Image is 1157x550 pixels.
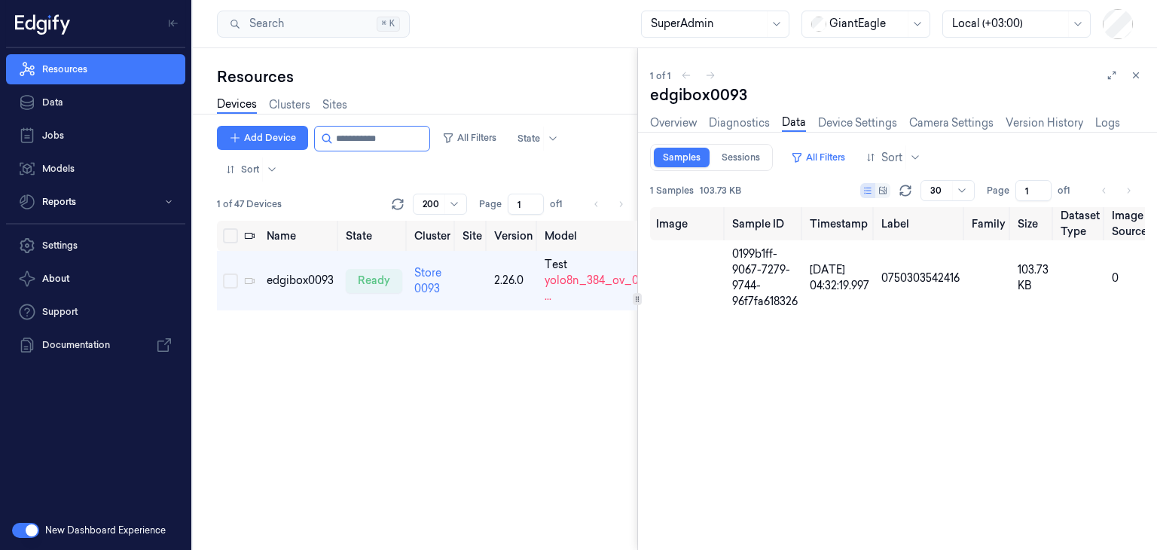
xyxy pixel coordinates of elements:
th: Cluster [408,221,456,251]
span: Search [243,16,284,32]
button: All Filters [785,145,851,170]
a: Overview [650,115,697,131]
span: of 1 [550,197,574,211]
th: Timestamp [804,207,875,240]
nav: pagination [586,194,631,215]
span: 1 of 1 [650,69,671,82]
a: Support [6,297,185,327]
a: Documentation [6,330,185,360]
th: Dataset Type [1055,207,1106,240]
th: State [340,221,408,251]
div: Resources [217,66,637,87]
span: Page [479,197,502,211]
div: edgibox0093 [650,84,1145,105]
a: Resources [6,54,185,84]
span: Page [987,184,1009,197]
span: of 1 [1058,184,1082,197]
a: Version History [1006,115,1083,131]
span: yolo8n_384_ov_0_2_0 ... [545,273,667,304]
th: Version [488,221,539,251]
a: Samples [654,148,710,167]
a: Logs [1095,115,1120,131]
div: 2.26.0 [494,273,533,289]
button: All Filters [436,126,502,150]
a: Jobs [6,121,185,151]
a: Data [782,115,806,132]
td: 0750303542416 [875,240,966,316]
a: Sessions [713,148,769,167]
a: Camera Settings [909,115,994,131]
a: Settings [6,231,185,261]
a: Diagnostics [709,115,770,131]
button: Select row [223,273,238,289]
div: ready [346,269,402,293]
th: Site [456,221,488,251]
td: 103.73 KB [1012,240,1055,316]
th: Sample ID [726,207,804,240]
th: Size [1012,207,1055,240]
th: Family [966,207,1012,240]
th: Name [261,221,340,251]
a: Clusters [269,97,310,113]
th: Model [539,221,703,251]
nav: pagination [1094,180,1139,201]
a: Device Settings [818,115,897,131]
a: Models [6,154,185,184]
a: Sites [322,97,347,113]
a: Data [6,87,185,118]
th: Label [875,207,966,240]
span: 1 Samples [650,184,694,197]
div: edgibox0093 [267,273,334,289]
div: 0199b1ff-9067-7279-9744-96f7fa618326 [732,246,798,310]
button: Toggle Navigation [161,11,185,35]
span: [DATE] 04:32:19.997 [810,263,869,292]
button: Reports [6,187,185,217]
button: Add Device [217,126,308,150]
a: Devices [217,96,257,114]
th: Image [650,207,726,240]
td: 0 [1106,240,1153,316]
button: About [6,264,185,294]
span: 1 of 47 Devices [217,197,282,211]
span: 103.73 KB [700,184,741,197]
button: Select all [223,228,238,243]
button: Search⌘K [217,11,410,38]
a: Store 0093 [414,266,441,295]
span: Test [545,257,567,273]
th: Image Source [1106,207,1153,240]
